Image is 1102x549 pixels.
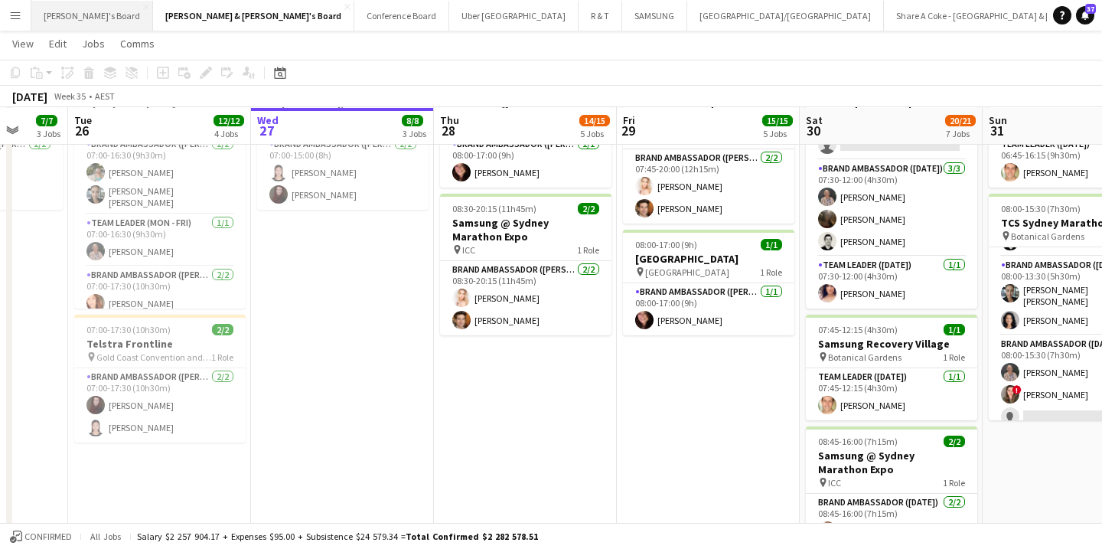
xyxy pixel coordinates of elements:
[806,257,977,309] app-card-role: Team Leader ([DATE])1/107:30-12:00 (4h30m)[PERSON_NAME]
[818,436,898,447] span: 08:45-16:00 (7h15m)
[72,122,92,139] span: 26
[806,160,977,257] app-card-role: Brand Ambassador ([DATE])3/307:30-12:00 (4h30m)[PERSON_NAME][PERSON_NAME][PERSON_NAME]
[762,115,793,126] span: 15/15
[96,351,211,363] span: Gold Coast Convention and Exhibition Centre
[74,136,246,214] app-card-role: Brand Ambassador ([PERSON_NAME])2/207:00-16:30 (9h30m)[PERSON_NAME][PERSON_NAME] [PERSON_NAME]
[452,203,536,214] span: 08:30-20:15 (11h45m)
[806,113,823,127] span: Sat
[36,115,57,126] span: 7/7
[440,113,459,127] span: Thu
[214,128,243,139] div: 4 Jobs
[12,37,34,51] span: View
[806,337,977,351] h3: Samsung Recovery Village
[74,315,246,443] app-job-card: 07:00-17:30 (10h30m)2/2Telstra Frontline Gold Coast Convention and Exhibition Centre1 RoleBrand A...
[946,128,975,139] div: 7 Jobs
[623,82,794,224] app-job-card: 07:45-20:00 (12h15m)2/2Samsung @ Sydney Marathon Expo ICC1 RoleBrand Ambassador ([PERSON_NAME])2/...
[989,113,1007,127] span: Sun
[74,266,246,341] app-card-role: Brand Ambassador ([PERSON_NAME])2/207:00-17:30 (10h30m)[PERSON_NAME]
[86,324,171,335] span: 07:00-17:30 (10h30m)
[31,1,153,31] button: [PERSON_NAME]'s Board
[354,1,449,31] button: Conference Board
[87,531,124,542] span: All jobs
[49,37,67,51] span: Edit
[440,261,611,335] app-card-role: Brand Ambassador ([PERSON_NAME])2/208:30-20:15 (11h45m)[PERSON_NAME][PERSON_NAME]
[440,216,611,243] h3: Samsung @ Sydney Marathon Expo
[6,34,40,54] a: View
[579,115,610,126] span: 14/15
[257,82,429,210] app-job-card: 07:00-15:00 (8h)2/2Telstra Frontline Gold Coast Convention and Exhibition Centre1 RoleBrand Ambas...
[635,239,697,250] span: 08:00-17:00 (9h)
[137,531,538,542] div: Salary $2 257 904.17 + Expenses $95.00 + Subsistence $24 579.34 =
[818,324,898,335] span: 07:45-12:15 (4h30m)
[1012,385,1022,394] span: !
[1085,4,1096,14] span: 37
[74,214,246,266] app-card-role: Team Leader (Mon - Fri)1/107:00-16:30 (9h30m)[PERSON_NAME]
[623,283,794,335] app-card-role: Brand Ambassador ([PERSON_NAME])1/108:00-17:00 (9h)[PERSON_NAME]
[74,368,246,443] app-card-role: Brand Ambassador ([PERSON_NAME])2/207:00-17:30 (10h30m)[PERSON_NAME][PERSON_NAME]
[828,351,901,363] span: Botanical Gardens
[257,136,429,210] app-card-role: Brand Ambassador ([PERSON_NAME])2/207:00-15:00 (8h)[PERSON_NAME][PERSON_NAME]
[406,531,538,542] span: Total Confirmed $2 282 578.51
[153,1,354,31] button: [PERSON_NAME] & [PERSON_NAME]'s Board
[578,203,599,214] span: 2/2
[51,90,89,102] span: Week 35
[806,82,977,309] app-job-card: 07:30-12:00 (4h30m)4/5TCS Sydney Marathon Botanical Gardens3 RolesBrand Ambassador ([DATE])1I6A0/...
[645,266,729,278] span: [GEOGRAPHIC_DATA]
[828,477,841,489] span: ICC
[212,324,233,335] span: 2/2
[577,244,599,256] span: 1 Role
[760,266,782,278] span: 1 Role
[944,436,965,447] span: 2/2
[74,337,246,351] h3: Telstra Frontline
[806,368,977,420] app-card-role: Team Leader ([DATE])1/107:45-12:15 (4h30m)[PERSON_NAME]
[623,149,794,224] app-card-role: Brand Ambassador ([PERSON_NAME])2/207:45-20:00 (12h15m)[PERSON_NAME][PERSON_NAME]
[761,239,782,250] span: 1/1
[580,128,609,139] div: 5 Jobs
[1011,230,1084,242] span: Botanical Gardens
[95,90,115,102] div: AEST
[114,34,161,54] a: Comms
[943,477,965,489] span: 1 Role
[1076,6,1094,25] a: 37
[623,113,635,127] span: Fri
[43,34,73,54] a: Edit
[943,351,965,363] span: 1 Role
[214,115,244,126] span: 12/12
[1001,203,1081,214] span: 08:00-15:30 (7h30m)
[211,351,233,363] span: 1 Role
[12,89,47,104] div: [DATE]
[804,122,823,139] span: 30
[257,113,279,127] span: Wed
[986,122,1007,139] span: 31
[74,113,92,127] span: Tue
[945,115,976,126] span: 20/21
[120,37,155,51] span: Comms
[74,82,246,309] app-job-card: 07:00-17:30 (10h30m)5/5Cloud Based Conference W [GEOGRAPHIC_DATA]3 RolesBrand Ambassador ([PERSON...
[440,136,611,188] app-card-role: Brand Ambassador ([PERSON_NAME])1/108:00-17:00 (9h)[PERSON_NAME]
[623,230,794,335] app-job-card: 08:00-17:00 (9h)1/1[GEOGRAPHIC_DATA] [GEOGRAPHIC_DATA]1 RoleBrand Ambassador ([PERSON_NAME])1/108...
[687,1,884,31] button: [GEOGRAPHIC_DATA]/[GEOGRAPHIC_DATA]
[622,1,687,31] button: SAMSUNG
[462,244,475,256] span: ICC
[76,34,111,54] a: Jobs
[806,449,977,476] h3: Samsung @ Sydney Marathon Expo
[440,194,611,335] app-job-card: 08:30-20:15 (11h45m)2/2Samsung @ Sydney Marathon Expo ICC1 RoleBrand Ambassador ([PERSON_NAME])2/...
[24,531,72,542] span: Confirmed
[621,122,635,139] span: 29
[806,315,977,420] app-job-card: 07:45-12:15 (4h30m)1/1Samsung Recovery Village Botanical Gardens1 RoleTeam Leader ([DATE])1/107:4...
[449,1,579,31] button: Uber [GEOGRAPHIC_DATA]
[403,128,426,139] div: 3 Jobs
[37,128,60,139] div: 3 Jobs
[438,122,459,139] span: 28
[255,122,279,139] span: 27
[763,128,792,139] div: 5 Jobs
[579,1,622,31] button: R & T
[944,324,965,335] span: 1/1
